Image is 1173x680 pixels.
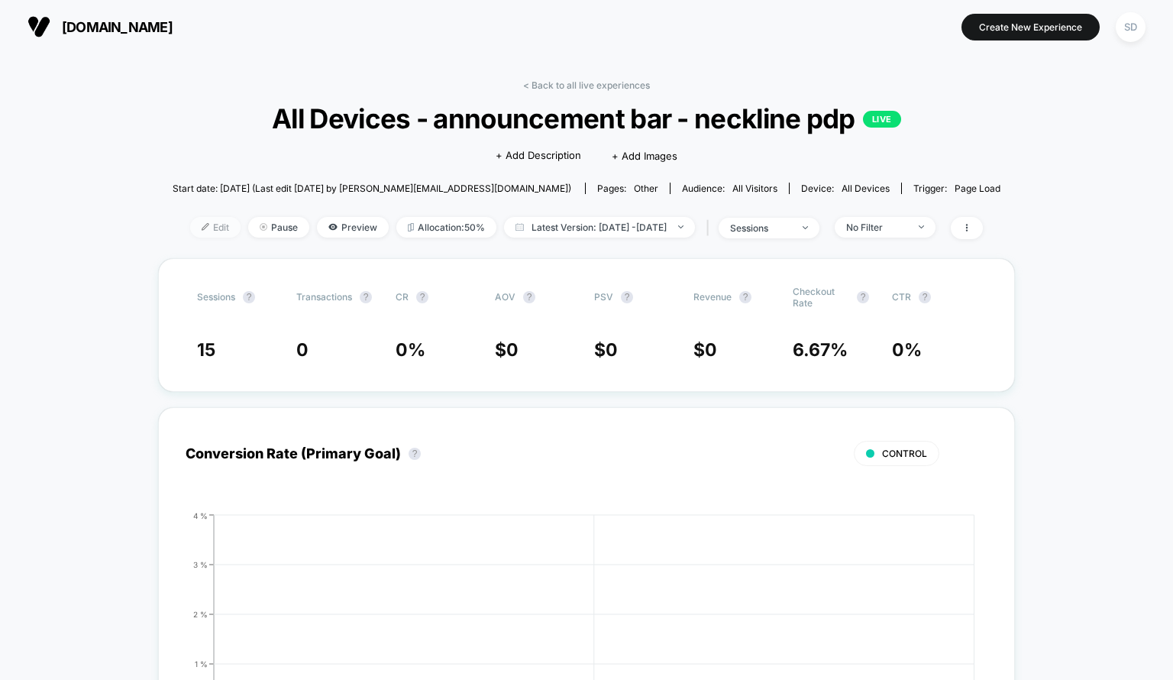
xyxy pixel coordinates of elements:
img: end [803,226,808,229]
img: calendar [515,223,524,231]
span: PSV [594,291,613,303]
button: ? [523,291,535,303]
button: ? [739,291,751,303]
span: Sessions [197,291,235,303]
button: ? [243,291,255,303]
div: Trigger: [913,183,1000,194]
div: SD [1116,12,1146,42]
img: end [919,225,924,228]
div: No Filter [846,222,907,233]
span: 0 [705,339,717,361]
button: Create New Experience [961,14,1100,40]
div: Audience: [682,183,777,194]
tspan: 3 % [193,559,208,568]
img: rebalance [408,223,414,232]
div: sessions [730,222,791,234]
button: ? [621,291,633,303]
span: Latest Version: [DATE] - [DATE] [504,217,695,238]
span: Revenue [693,291,732,303]
span: 0 [296,339,309,361]
button: ? [857,291,869,303]
tspan: 2 % [193,609,208,618]
span: 0 % [396,339,425,361]
img: Visually logo [27,15,50,38]
button: SD [1111,11,1150,43]
span: CONTROL [882,448,927,459]
tspan: 1 % [195,659,208,668]
span: CTR [892,291,911,303]
tspan: 4 % [193,510,208,520]
span: CR [396,291,409,303]
button: ? [360,291,372,303]
span: 15 [197,339,215,361]
span: | [703,217,719,239]
a: < Back to all live experiences [523,79,650,91]
button: ? [919,291,931,303]
span: All Devices - announcement bar - neckline pdp [214,102,958,134]
span: Pause [248,217,309,238]
div: Pages: [597,183,658,194]
img: end [678,225,683,228]
span: Start date: [DATE] (Last edit [DATE] by [PERSON_NAME][EMAIL_ADDRESS][DOMAIN_NAME]) [173,183,571,194]
span: other [634,183,658,194]
span: Transactions [296,291,352,303]
span: Checkout Rate [793,286,849,309]
span: Edit [190,217,241,238]
span: + Add Description [496,148,581,164]
img: edit [202,223,209,231]
span: 0 [506,339,519,361]
span: 6.67 % [793,339,848,361]
span: AOV [495,291,515,303]
span: all devices [842,183,890,194]
p: LIVE [863,111,901,128]
span: + Add Images [612,150,677,162]
button: ? [409,448,421,460]
span: [DOMAIN_NAME] [62,19,173,35]
img: end [260,223,267,231]
span: $ [693,339,717,361]
span: All Visitors [732,183,777,194]
span: $ [495,339,519,361]
span: 0 [606,339,618,361]
span: $ [594,339,618,361]
span: Device: [789,183,901,194]
span: Page Load [955,183,1000,194]
button: ? [416,291,428,303]
span: Allocation: 50% [396,217,496,238]
button: [DOMAIN_NAME] [23,15,177,39]
span: Preview [317,217,389,238]
span: 0 % [892,339,922,361]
